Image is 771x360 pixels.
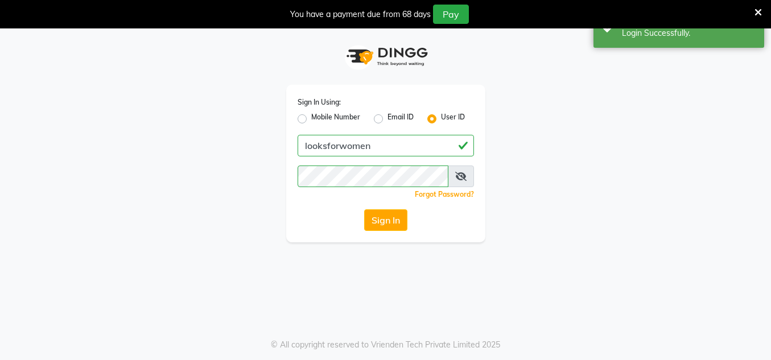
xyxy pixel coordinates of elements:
[311,112,360,126] label: Mobile Number
[298,165,448,187] input: Username
[340,40,431,73] img: logo1.svg
[298,97,341,107] label: Sign In Using:
[290,9,431,20] div: You have a payment due from 68 days
[298,135,474,156] input: Username
[441,112,465,126] label: User ID
[433,5,469,24] button: Pay
[364,209,407,231] button: Sign In
[415,190,474,198] a: Forgot Password?
[622,27,756,39] div: Login Successfully.
[387,112,414,126] label: Email ID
